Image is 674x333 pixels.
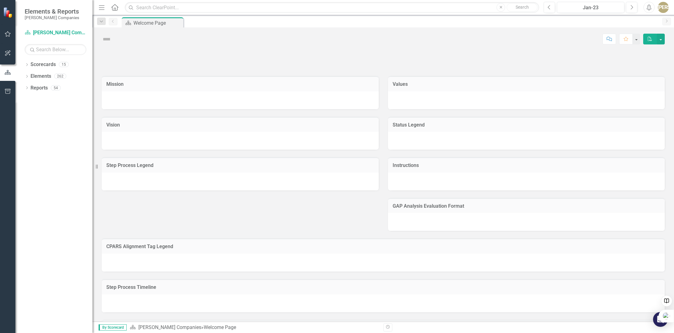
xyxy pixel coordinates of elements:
input: Search Below... [25,44,86,55]
div: 54 [51,85,61,90]
div: 262 [54,74,66,79]
h3: Step Process Timeline [106,285,660,290]
span: Elements & Reports [25,8,79,15]
input: Search ClearPoint... [125,2,539,13]
h3: Mission [106,81,374,87]
div: » [130,324,379,331]
button: Jan-23 [557,2,624,13]
div: Welcome Page [133,19,182,27]
span: By Scorecard [99,324,127,331]
button: Search [507,3,537,12]
button: [PERSON_NAME] [658,2,669,13]
h3: Instructions [393,163,660,168]
div: Jan-23 [559,4,622,11]
h3: Values [393,81,660,87]
a: Scorecards [31,61,56,68]
img: ClearPoint Strategy [3,7,14,18]
img: Not Defined [102,34,112,44]
a: [PERSON_NAME] Companies [25,29,86,36]
a: [PERSON_NAME] Companies [138,324,201,330]
a: Elements [31,73,51,80]
h3: Status Legend [393,122,660,128]
h3: Step Process Legend [106,163,374,168]
div: Welcome Page [204,324,236,330]
span: Search [516,5,529,10]
h3: GAP Analysis Evaluation Format [393,203,660,209]
h3: CPARS Alignment Tag Legend [106,244,660,249]
h3: Vision [106,122,374,128]
div: Open Intercom Messenger [653,312,668,327]
small: [PERSON_NAME] Companies [25,15,79,20]
div: 15 [59,62,69,67]
a: Reports [31,85,48,92]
